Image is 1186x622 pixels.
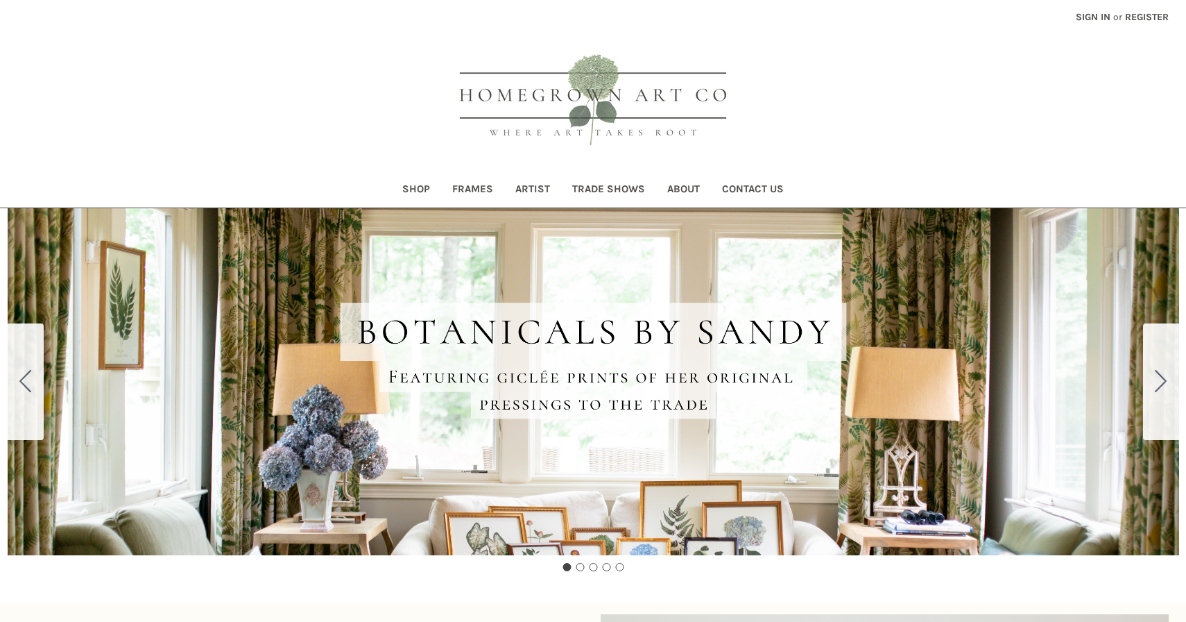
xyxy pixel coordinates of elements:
[589,563,597,571] button: Go to slide 3
[1112,10,1124,24] span: or
[391,174,441,208] a: Shop
[441,174,504,208] a: Frames
[1143,323,1179,440] button: Go to slide 2
[8,323,44,440] button: Go to slide 5
[656,174,711,208] a: About
[437,39,749,164] img: HOMEGROWN ART CO
[562,563,571,571] button: Go to slide 1
[576,563,584,571] button: Go to slide 2
[711,174,795,208] a: Contact Us
[615,563,624,571] button: Go to slide 5
[504,174,561,208] a: Artist
[602,563,610,571] button: Go to slide 4
[561,174,656,208] a: Trade Shows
